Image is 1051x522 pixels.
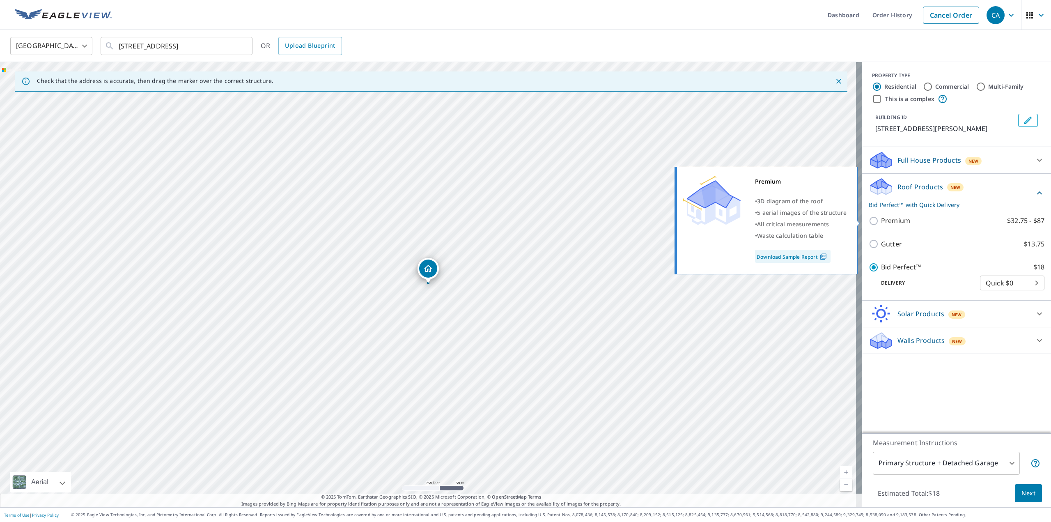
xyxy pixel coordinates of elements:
label: Multi-Family [988,83,1024,91]
p: Bid Perfect™ [881,262,921,272]
div: • [755,230,847,241]
p: Roof Products [897,182,943,192]
p: $13.75 [1024,239,1044,249]
p: | [4,513,59,517]
img: Pdf Icon [818,253,829,260]
span: Your report will include the primary structure and a detached garage if one exists. [1030,458,1040,468]
p: Walls Products [897,336,945,345]
p: Check that the address is accurate, then drag the marker over the correct structure. [37,77,273,85]
p: $32.75 - $87 [1007,216,1044,226]
div: Primary Structure + Detached Garage [873,452,1020,475]
div: • [755,218,847,230]
p: BUILDING ID [875,114,907,121]
div: Aerial [10,472,71,492]
button: Edit building 1 [1018,114,1038,127]
span: New [952,338,962,345]
a: OpenStreetMap [492,494,526,500]
div: Full House ProductsNew [869,150,1044,170]
span: Upload Blueprint [285,41,335,51]
a: Terms [528,494,542,500]
p: $18 [1033,262,1044,272]
span: 5 aerial images of the structure [757,209,847,216]
p: Solar Products [897,309,944,319]
div: Roof ProductsNewBid Perfect™ with Quick Delivery [869,177,1044,209]
span: New [950,184,961,191]
p: Premium [881,216,910,226]
span: All critical measurements [757,220,829,228]
div: • [755,195,847,207]
label: This is a complex [885,95,934,103]
p: Gutter [881,239,902,249]
div: CA [987,6,1005,24]
div: Walls ProductsNew [869,331,1044,350]
a: Cancel Order [923,7,979,24]
img: Premium [683,176,741,225]
a: Upload Blueprint [278,37,342,55]
span: New [952,311,962,318]
a: Download Sample Report [755,250,831,263]
input: Search by address or latitude-longitude [119,34,236,57]
a: Current Level 17, Zoom Out [840,478,852,491]
label: Commercial [935,83,969,91]
button: Close [833,76,844,87]
div: Aerial [29,472,51,492]
p: [STREET_ADDRESS][PERSON_NAME] [875,124,1015,133]
p: © 2025 Eagle View Technologies, Inc. and Pictometry International Corp. All Rights Reserved. Repo... [71,512,1047,518]
span: New [968,158,979,164]
p: Bid Perfect™ with Quick Delivery [869,200,1035,209]
p: Estimated Total: $18 [871,484,946,502]
a: Current Level 17, Zoom In [840,466,852,478]
div: Solar ProductsNew [869,304,1044,324]
span: © 2025 TomTom, Earthstar Geographics SIO, © 2025 Microsoft Corporation, © [321,494,542,501]
span: Next [1021,488,1035,499]
div: PROPERTY TYPE [872,72,1041,79]
div: OR [261,37,342,55]
p: Full House Products [897,155,961,165]
div: • [755,207,847,218]
p: Delivery [869,279,980,287]
span: Waste calculation table [757,232,823,239]
p: Measurement Instructions [873,438,1040,448]
span: 3D diagram of the roof [757,197,823,205]
button: Next [1015,484,1042,503]
img: EV Logo [15,9,112,21]
a: Privacy Policy [32,512,59,518]
div: Premium [755,176,847,187]
label: Residential [884,83,916,91]
div: Dropped pin, building 1, Residential property, 7058 147th St W Savage, MN 55378 [418,258,439,283]
div: Quick $0 [980,271,1044,294]
a: Terms of Use [4,512,30,518]
div: [GEOGRAPHIC_DATA] [10,34,92,57]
